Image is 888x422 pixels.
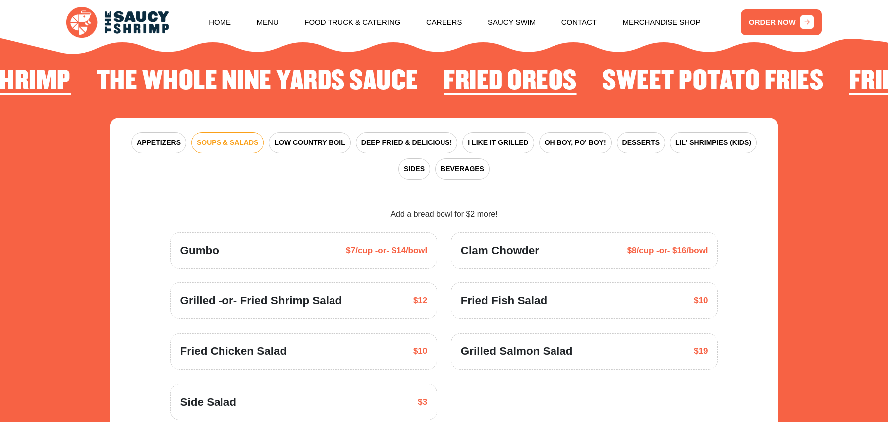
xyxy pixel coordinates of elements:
[462,132,534,153] button: I LIKE IT GRILLED
[170,208,718,220] div: Add a bread bowl for $2 more!
[97,66,418,99] li: 2 of 4
[602,66,823,99] li: 4 of 4
[131,132,186,153] button: APPETIZERS
[274,138,345,148] span: LOW COUNTRY BOIL
[461,292,548,309] span: Fried Fish Salad
[418,396,427,408] span: $3
[617,132,665,153] button: DESSERTS
[426,2,462,43] a: Careers
[180,242,219,259] span: Gumbo
[137,138,181,148] span: APPETIZERS
[561,2,597,43] a: Contact
[694,345,708,357] span: $19
[545,138,606,148] span: OH BOY, PO' BOY!
[602,66,823,95] h2: Sweet Potato Fries
[675,138,751,148] span: LIL' SHRIMPIES (KIDS)
[197,138,258,148] span: SOUPS & SALADS
[694,294,708,307] span: $10
[627,244,708,257] span: $8/cup -or- $16/bowl
[539,132,612,153] button: OH BOY, PO' BOY!
[269,132,350,153] button: LOW COUNTRY BOIL
[191,132,264,153] button: SOUPS & SALADS
[361,138,452,148] span: DEEP FRIED & DELICIOUS!
[66,7,169,38] img: logo
[257,2,279,43] a: Menu
[180,292,342,309] span: Grilled -or- Fried Shrimp Salad
[413,294,427,307] span: $12
[413,345,427,357] span: $10
[468,138,528,148] span: I LIKE IT GRILLED
[461,242,539,259] span: Clam Chowder
[398,158,430,180] button: SIDES
[404,164,425,174] span: SIDES
[670,132,757,153] button: LIL' SHRIMPIES (KIDS)
[346,244,427,257] span: $7/cup -or- $14/bowl
[488,2,536,43] a: Saucy Swim
[741,9,822,35] a: ORDER NOW
[435,158,490,180] button: BEVERAGES
[356,132,458,153] button: DEEP FRIED & DELICIOUS!
[441,164,484,174] span: BEVERAGES
[180,343,287,360] span: Fried Chicken Salad
[180,394,236,411] span: Side Salad
[461,343,573,360] span: Grilled Salmon Salad
[97,66,418,95] h2: The Whole Nine Yards Sauce
[444,66,577,95] h2: Fried Oreos
[209,2,231,43] a: Home
[304,2,400,43] a: Food Truck & Catering
[444,66,577,99] li: 3 of 4
[622,2,700,43] a: Merchandise Shop
[622,138,660,148] span: DESSERTS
